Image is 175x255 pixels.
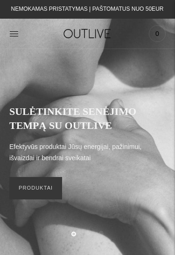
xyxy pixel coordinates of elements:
span: 0 [151,27,164,40]
div: NEMOKAMAS PRISTATYMAS Į PAŠTOMATUS NUO 50EUR [11,4,164,15]
button: Move carousel to slide 1 [71,232,76,236]
img: OUTLIVE [53,24,123,43]
button: Move carousel to slide 3 [99,231,104,235]
button: Move carousel to slide 2 [85,231,90,235]
p: Efektyvūs produktai Jūsų energijai, pažinimui, išvaizdai ir bendrai sveikatai [9,142,166,164]
a: PRODUKTAI [9,177,62,199]
h2: SULĖTINKITE SENĖJIMO TEMPĄ SU OUTLIVE [9,105,166,132]
a: 0 [149,23,166,44]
